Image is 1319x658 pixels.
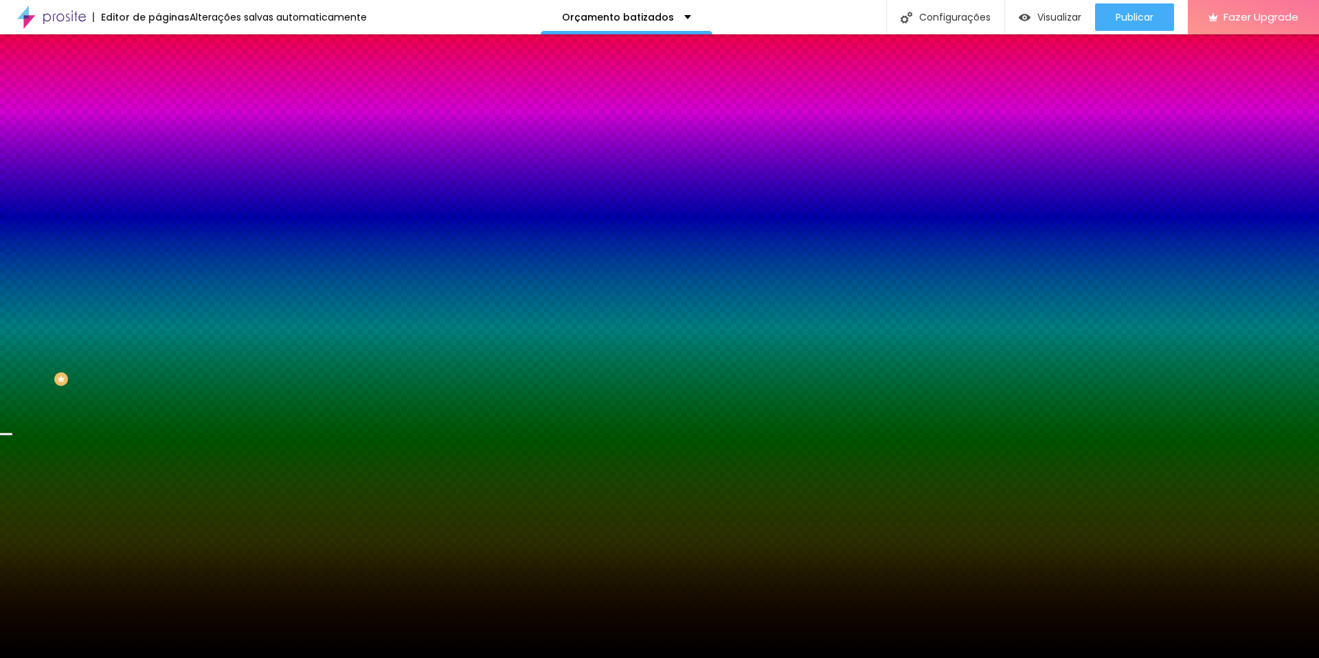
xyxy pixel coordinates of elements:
[1037,12,1081,23] span: Visualizar
[1116,12,1153,23] span: Publicar
[901,12,912,23] img: Icone
[1005,3,1095,31] button: Visualizar
[1019,12,1030,23] img: view-1.svg
[93,12,190,22] div: Editor de páginas
[1095,3,1174,31] button: Publicar
[1224,11,1298,23] span: Fazer Upgrade
[190,12,367,22] div: Alterações salvas automaticamente
[562,12,674,22] p: Orçamento batizados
